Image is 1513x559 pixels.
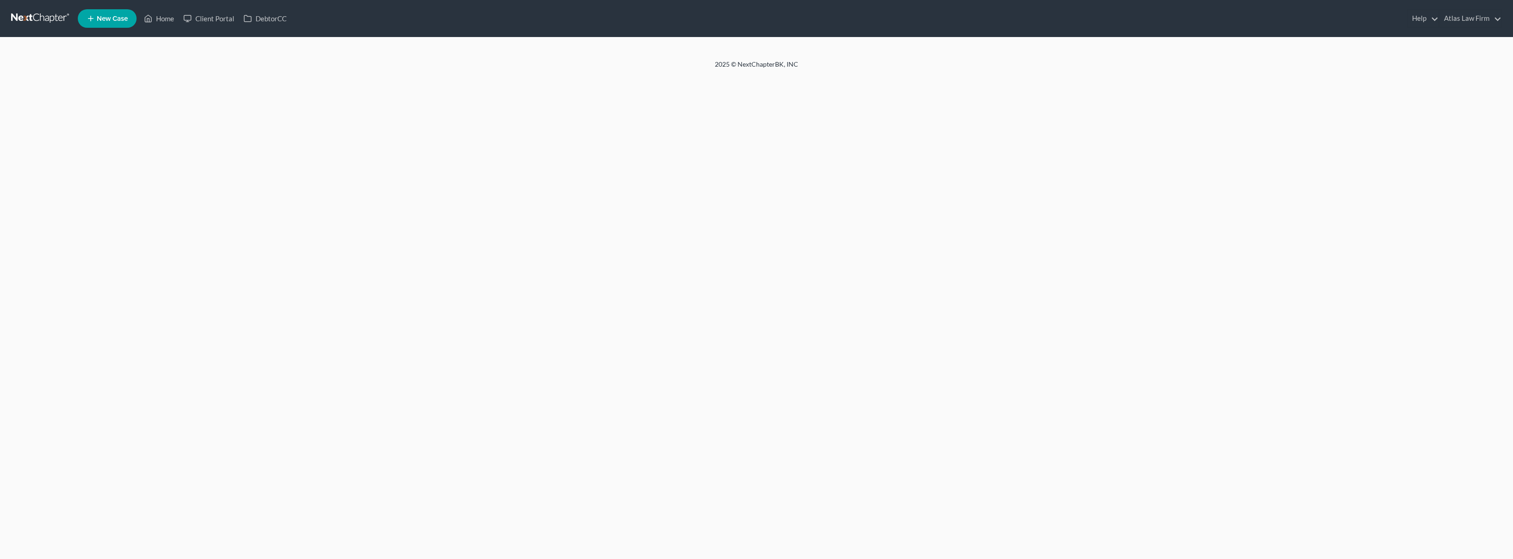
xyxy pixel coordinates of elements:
new-legal-case-button: New Case [78,9,137,28]
a: Client Portal [179,10,239,27]
a: Atlas Law Firm [1439,10,1501,27]
a: Home [139,10,179,27]
a: Help [1407,10,1438,27]
a: DebtorCC [239,10,291,27]
div: 2025 © NextChapterBK, INC [493,60,1020,76]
